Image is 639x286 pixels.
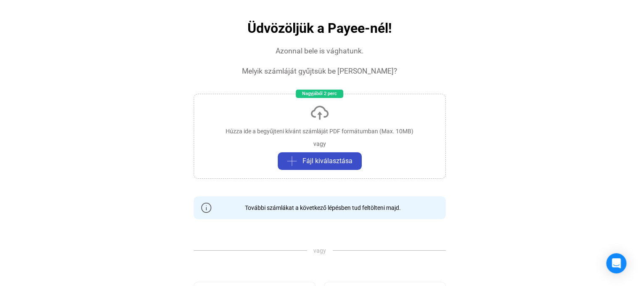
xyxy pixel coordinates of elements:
[276,46,364,56] div: Azonnal bele is vághatunk.
[287,156,297,166] img: plus-grey
[310,103,330,123] img: upload-cloud
[242,66,397,76] div: Melyik számláját gyűjtsük be [PERSON_NAME]?
[239,204,401,212] div: További számlákat a következő lépésben tud feltölteni majd.
[201,203,211,213] img: info-grey-outline
[313,140,326,148] div: vagy
[302,156,352,166] span: Fájl kiválasztása
[606,253,626,273] div: Open Intercom Messenger
[307,246,332,255] span: vagy
[247,21,392,36] h1: Üdvözöljük a Payee-nél!
[278,152,362,170] button: plus-greyFájl kiválasztása
[296,90,343,98] div: Nagyjából 2 perc
[226,127,413,135] div: Húzza ide a begyűjteni kívánt számláját PDF formátumban (Max. 10MB)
